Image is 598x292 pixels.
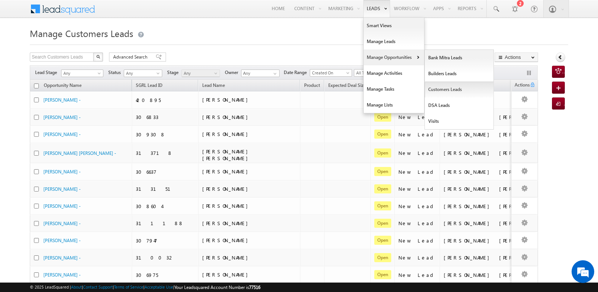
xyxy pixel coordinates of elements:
[43,186,81,192] a: [PERSON_NAME] -
[225,69,241,76] span: Owner
[202,254,252,261] span: [PERSON_NAME]
[136,272,195,278] div: 306975
[444,272,519,278] div: [PERSON_NAME] [PERSON_NAME]
[398,168,436,175] div: New Lead
[354,70,390,76] span: All Time
[43,97,81,103] a: [PERSON_NAME] -
[425,50,494,66] a: Bank Mitra Leads
[444,131,519,138] div: [PERSON_NAME] [PERSON_NAME]
[310,69,352,77] a: Created On
[40,81,85,91] a: Opportunity Name
[61,70,103,77] a: Any
[44,82,81,88] span: Opportunity Name
[30,27,133,39] span: Manage Customers Leads
[241,70,280,77] input: Type to Search
[304,82,320,88] span: Product
[71,284,82,289] a: About
[61,70,101,77] span: Any
[425,66,494,82] a: Builders Leads
[132,81,166,91] a: SGRL Lead ID
[398,220,436,227] div: New Lead
[202,148,252,161] span: [PERSON_NAME] [PERSON_NAME]
[364,49,424,65] a: Manage Opportunities
[136,150,195,156] div: 313718
[30,284,260,291] span: © 2025 LeadSquared | | | | |
[364,18,424,34] a: Smart Views
[43,169,81,175] a: [PERSON_NAME] -
[43,221,81,226] a: [PERSON_NAME] -
[174,284,260,290] span: Your Leadsquared Account Number is
[374,219,391,228] span: Open
[398,203,436,210] div: New Lead
[425,113,494,129] a: Visits
[202,114,252,120] span: [PERSON_NAME]
[324,81,370,91] a: Expected Deal Size
[145,284,173,289] a: Acceptable Use
[43,150,116,156] a: [PERSON_NAME] [PERSON_NAME] -
[374,148,391,158] span: Open
[374,113,391,122] span: Open
[198,81,229,91] span: Lead Name
[136,97,195,104] div: 420895
[398,114,436,121] div: New Lead
[96,55,100,59] img: Search
[43,203,81,209] a: [PERSON_NAME] -
[364,81,424,97] a: Manage Tasks
[398,272,436,278] div: New Lead
[310,70,349,76] span: Created On
[374,236,391,245] span: Open
[328,82,366,88] span: Expected Deal Size
[202,168,252,175] span: [PERSON_NAME]
[136,220,195,227] div: 311188
[124,70,160,77] span: Any
[202,185,252,192] span: [PERSON_NAME]
[136,254,195,261] div: 310032
[364,65,424,81] a: Manage Activities
[398,254,436,261] div: New Lead
[202,202,252,209] span: [PERSON_NAME]
[374,167,391,176] span: Open
[124,70,162,77] a: Any
[269,70,279,77] a: Show All Items
[398,131,436,138] div: New Lead
[374,270,391,279] span: Open
[425,97,494,113] a: DSA Leads
[202,96,252,103] span: [PERSON_NAME]
[83,284,113,289] a: Contact Support
[444,203,519,210] div: [PERSON_NAME] [PERSON_NAME]
[512,81,530,91] span: Actions
[444,237,519,244] div: [PERSON_NAME] [PERSON_NAME]
[444,150,519,156] div: [PERSON_NAME] [PERSON_NAME]
[43,238,81,243] a: [PERSON_NAME] -
[444,185,519,192] div: [PERSON_NAME] [PERSON_NAME]
[136,168,195,175] div: 306637
[43,114,81,120] a: [PERSON_NAME] -
[354,69,392,77] a: All Time
[43,272,81,278] a: [PERSON_NAME] -
[113,54,150,60] span: Advanced Search
[136,203,195,210] div: 308604
[202,271,252,278] span: [PERSON_NAME]
[374,130,391,139] span: Open
[136,131,195,138] div: 309308
[202,237,252,243] span: [PERSON_NAME]
[444,254,519,261] div: [PERSON_NAME] [PERSON_NAME]
[495,53,538,62] button: Actions
[136,237,195,244] div: 307947
[108,69,124,76] span: Status
[364,97,424,113] a: Manage Lists
[43,131,81,137] a: [PERSON_NAME] -
[374,253,391,262] span: Open
[202,131,252,137] span: [PERSON_NAME]
[167,69,181,76] span: Stage
[181,70,220,77] a: Any
[398,237,436,244] div: New Lead
[444,220,519,227] div: [PERSON_NAME] [PERSON_NAME]
[374,201,391,210] span: Open
[425,82,494,97] a: Customers Leads
[136,114,195,121] div: 306833
[398,185,436,192] div: New Lead
[364,34,424,49] a: Manage Leads
[182,70,218,77] span: Any
[35,69,60,76] span: Lead Stage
